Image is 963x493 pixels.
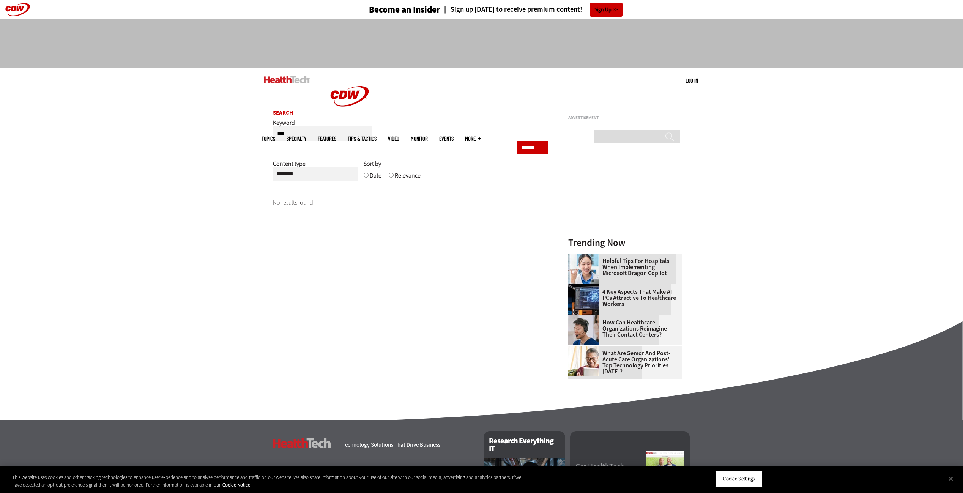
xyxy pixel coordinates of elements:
span: More [465,136,481,142]
iframe: advertisement [344,27,620,61]
img: Doctor using phone to dictate to tablet [568,254,599,284]
a: Doctor using phone to dictate to tablet [568,254,602,260]
p: No results found. [273,198,548,208]
button: Cookie Settings [715,471,763,487]
a: Tips & Tactics [348,136,377,142]
iframe: advertisement [568,123,682,218]
a: Get HealthTechin your Inbox [575,463,646,478]
span: Sort by [364,160,381,168]
img: newsletter screenshot [646,451,684,493]
img: Desktop monitor with brain AI concept [568,284,599,315]
div: User menu [686,77,698,85]
h3: Trending Now [568,238,682,247]
label: Date [370,172,381,185]
a: What Are Senior and Post-Acute Care Organizations’ Top Technology Priorities [DATE]? [568,350,678,375]
img: Home [321,68,378,124]
h4: Technology Solutions That Drive Business [342,442,474,448]
img: Healthcare contact center [568,315,599,345]
h2: Research Everything IT [484,431,565,458]
a: Become an Insider [340,5,440,14]
a: Features [318,136,336,142]
a: Video [388,136,399,142]
a: Events [439,136,454,142]
a: Helpful Tips for Hospitals When Implementing Microsoft Dragon Copilot [568,258,678,276]
button: Close [943,470,959,487]
span: Specialty [287,136,306,142]
span: Topics [262,136,275,142]
a: Desktop monitor with brain AI concept [568,284,602,290]
a: More information about your privacy [222,482,250,488]
h3: HealthTech [273,438,331,448]
a: Sign up [DATE] to receive premium content! [440,6,582,13]
a: CDW [321,118,378,126]
a: Sign Up [590,3,623,17]
div: This website uses cookies and other tracking technologies to enhance user experience and to analy... [12,474,530,488]
a: How Can Healthcare Organizations Reimagine Their Contact Centers? [568,320,678,338]
a: Healthcare contact center [568,315,602,321]
label: Relevance [395,172,421,185]
a: Older person using tablet [568,346,602,352]
img: Older person using tablet [568,346,599,376]
h3: Become an Insider [369,5,440,14]
a: MonITor [411,136,428,142]
a: Log in [686,77,698,84]
img: Home [264,76,310,83]
label: Content type [273,160,306,173]
a: 4 Key Aspects That Make AI PCs Attractive to Healthcare Workers [568,289,678,307]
